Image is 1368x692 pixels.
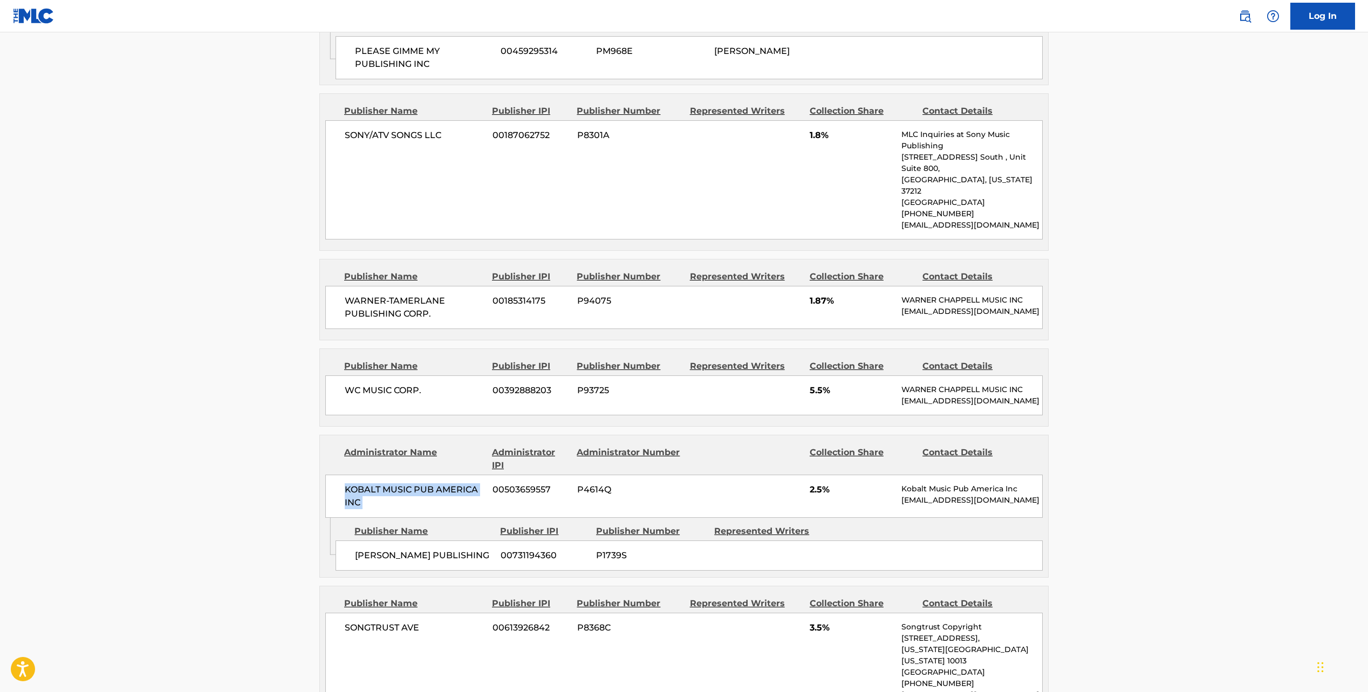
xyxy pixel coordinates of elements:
[492,360,569,373] div: Publisher IPI
[577,384,682,397] span: P93725
[690,360,802,373] div: Represented Writers
[577,621,682,634] span: P8368C
[714,525,824,538] div: Represented Writers
[577,483,682,496] span: P4614Q
[810,597,914,610] div: Collection Share
[922,360,1027,373] div: Contact Details
[901,678,1042,689] p: [PHONE_NUMBER]
[714,46,790,56] span: [PERSON_NAME]
[492,105,569,118] div: Publisher IPI
[1262,5,1284,27] div: Help
[577,270,681,283] div: Publisher Number
[596,549,706,562] span: P1739S
[901,495,1042,506] p: [EMAIL_ADDRESS][DOMAIN_NAME]
[810,360,914,373] div: Collection Share
[901,174,1042,197] p: [GEOGRAPHIC_DATA], [US_STATE] 37212
[901,395,1042,407] p: [EMAIL_ADDRESS][DOMAIN_NAME]
[810,129,893,142] span: 1.8%
[345,384,484,397] span: WC MUSIC CORP.
[901,197,1042,208] p: [GEOGRAPHIC_DATA]
[690,270,802,283] div: Represented Writers
[493,384,569,397] span: 00392888203
[810,270,914,283] div: Collection Share
[810,621,893,634] span: 3.5%
[596,45,706,58] span: PM968E
[344,446,484,472] div: Administrator Name
[345,483,484,509] span: KOBALT MUSIC PUB AMERICA INC
[901,667,1042,678] p: [GEOGRAPHIC_DATA]
[577,597,681,610] div: Publisher Number
[922,597,1027,610] div: Contact Details
[810,384,893,397] span: 5.5%
[901,294,1042,306] p: WARNER CHAPPELL MUSIC INC
[1314,640,1368,692] iframe: Chat Widget
[577,446,681,472] div: Administrator Number
[501,549,588,562] span: 00731194360
[500,525,588,538] div: Publisher IPI
[493,483,569,496] span: 00503659557
[1239,10,1251,23] img: search
[901,306,1042,317] p: [EMAIL_ADDRESS][DOMAIN_NAME]
[492,597,569,610] div: Publisher IPI
[1290,3,1355,30] a: Log In
[901,644,1042,667] p: [US_STATE][GEOGRAPHIC_DATA][US_STATE] 10013
[344,597,484,610] div: Publisher Name
[344,270,484,283] div: Publisher Name
[901,384,1042,395] p: WARNER CHAPPELL MUSIC INC
[901,208,1042,220] p: [PHONE_NUMBER]
[13,8,54,24] img: MLC Logo
[493,621,569,634] span: 00613926842
[355,45,493,71] span: PLEASE GIMME MY PUBLISHING INC
[810,446,914,472] div: Collection Share
[493,294,569,307] span: 00185314175
[1317,651,1324,683] div: Drag
[901,152,1042,174] p: [STREET_ADDRESS] South , Unit Suite 800,
[901,621,1042,633] p: Songtrust Copyright
[1267,10,1280,23] img: help
[493,129,569,142] span: 00187062752
[810,105,914,118] div: Collection Share
[354,525,492,538] div: Publisher Name
[344,360,484,373] div: Publisher Name
[901,483,1042,495] p: Kobalt Music Pub America Inc
[501,45,588,58] span: 00459295314
[345,129,484,142] span: SONY/ATV SONGS LLC
[810,483,893,496] span: 2.5%
[690,597,802,610] div: Represented Writers
[922,270,1027,283] div: Contact Details
[922,446,1027,472] div: Contact Details
[355,549,493,562] span: [PERSON_NAME] PUBLISHING
[492,270,569,283] div: Publisher IPI
[810,294,893,307] span: 1.87%
[345,294,484,320] span: WARNER-TAMERLANE PUBLISHING CORP.
[690,105,802,118] div: Represented Writers
[577,105,681,118] div: Publisher Number
[492,446,569,472] div: Administrator IPI
[345,621,484,634] span: SONGTRUST AVE
[577,129,682,142] span: P8301A
[922,105,1027,118] div: Contact Details
[901,633,1042,644] p: [STREET_ADDRESS],
[596,525,706,538] div: Publisher Number
[1234,5,1256,27] a: Public Search
[901,129,1042,152] p: MLC Inquiries at Sony Music Publishing
[577,294,682,307] span: P94075
[344,105,484,118] div: Publisher Name
[901,220,1042,231] p: [EMAIL_ADDRESS][DOMAIN_NAME]
[577,360,681,373] div: Publisher Number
